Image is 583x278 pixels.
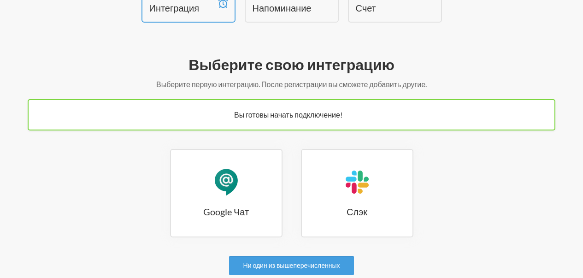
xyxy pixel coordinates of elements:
a: Ни один из вышеперечисленных [229,256,354,275]
font: Google Чат [203,206,249,217]
font: Интеграция [149,2,199,13]
font: Счет [356,2,376,13]
font: Вы готовы начать подключение! [234,110,342,119]
font: Выберите первую интеграцию. После регистрации вы сможете добавить другие. [156,80,427,89]
font: Напоминание [253,2,312,13]
font: Выберите свою интеграцию [188,55,394,73]
font: Ни один из вышеперечисленных [243,262,340,270]
font: Слэк [347,206,367,217]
